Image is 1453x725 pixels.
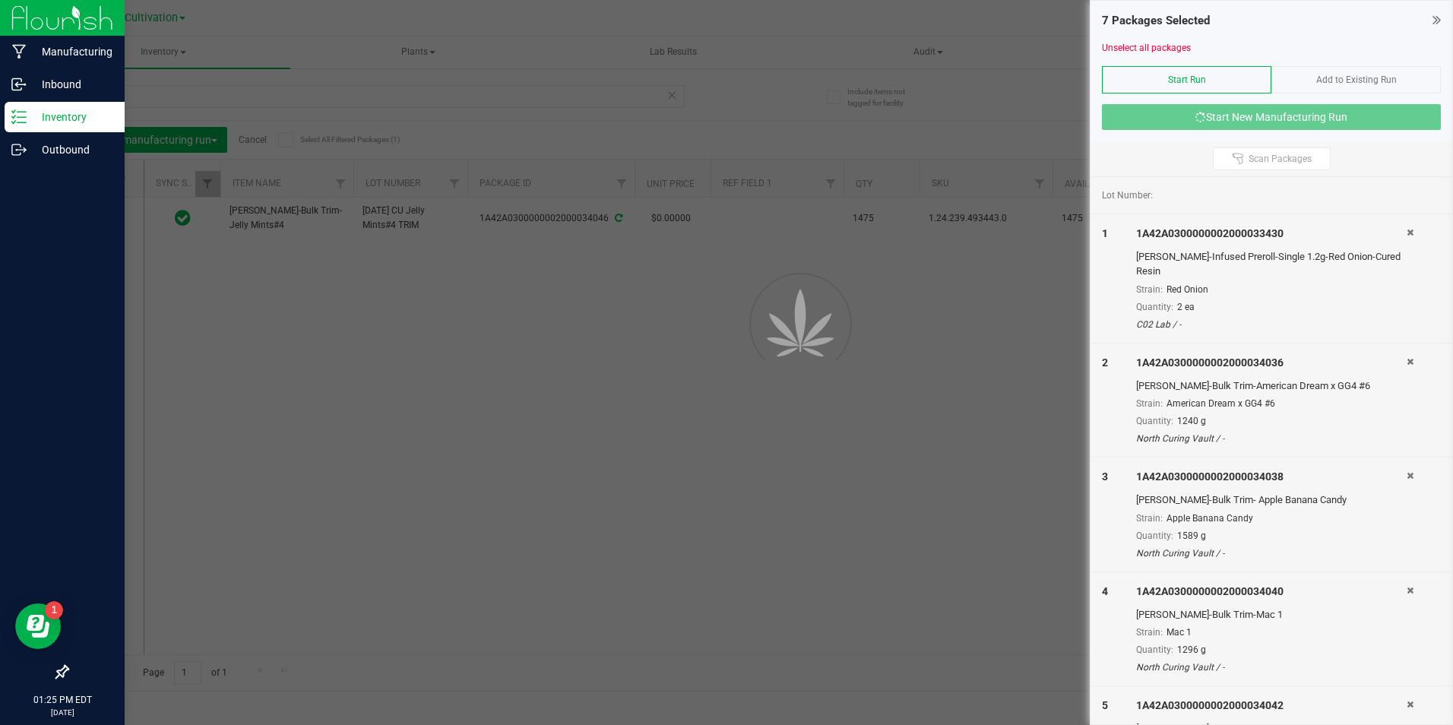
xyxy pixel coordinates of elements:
span: Quantity: [1136,644,1173,655]
span: Mac 1 [1167,627,1192,638]
div: North Curing Vault / - [1136,432,1407,445]
div: C02 Lab / - [1136,318,1407,331]
p: 01:25 PM EDT [7,693,118,707]
span: Lot Number: [1102,188,1153,202]
span: 1240 g [1177,416,1206,426]
span: Quantity: [1136,302,1173,312]
div: [PERSON_NAME]-Bulk Trim-American Dream x GG4 #6 [1136,378,1407,394]
span: 4 [1102,585,1108,597]
p: Outbound [27,141,118,159]
div: [PERSON_NAME]-Bulk Trim-Mac 1 [1136,607,1407,622]
p: Inbound [27,75,118,93]
p: [DATE] [7,707,118,718]
div: 1A42A0300000002000034038 [1136,469,1407,485]
div: 1A42A0300000002000034036 [1136,355,1407,371]
span: Strain: [1136,513,1163,524]
span: 2 ea [1177,302,1195,312]
span: 1 [1102,227,1108,239]
span: Quantity: [1136,530,1173,541]
a: Unselect all packages [1102,43,1191,53]
span: Quantity: [1136,416,1173,426]
button: Start New Manufacturing Run [1102,104,1441,130]
div: 1A42A0300000002000034042 [1136,698,1407,714]
span: Start Run [1168,74,1206,85]
span: Strain: [1136,284,1163,295]
inline-svg: Manufacturing [11,44,27,59]
span: 2 [1102,356,1108,369]
span: Apple Banana Candy [1167,513,1253,524]
span: 1589 g [1177,530,1206,541]
span: American Dream x GG4 #6 [1167,398,1275,409]
span: Strain: [1136,627,1163,638]
inline-svg: Outbound [11,142,27,157]
p: Inventory [27,108,118,126]
span: Add to Existing Run [1316,74,1397,85]
p: Manufacturing [27,43,118,61]
span: 1296 g [1177,644,1206,655]
div: [PERSON_NAME]-Infused Preroll-Single 1.2g-Red Onion-Cured Resin [1136,249,1407,279]
div: North Curing Vault / - [1136,660,1407,674]
inline-svg: Inbound [11,77,27,92]
span: Scan Packages [1249,153,1312,165]
div: [PERSON_NAME]-Bulk Trim- Apple Banana Candy [1136,492,1407,508]
span: 3 [1102,470,1108,483]
span: Red Onion [1167,284,1208,295]
div: North Curing Vault / - [1136,546,1407,560]
div: 1A42A0300000002000034040 [1136,584,1407,600]
inline-svg: Inventory [11,109,27,125]
iframe: Resource center [15,603,61,649]
span: 5 [1102,699,1108,711]
button: Scan Packages [1213,147,1331,170]
div: 1A42A0300000002000033430 [1136,226,1407,242]
span: Strain: [1136,398,1163,409]
iframe: Resource center unread badge [45,601,63,619]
